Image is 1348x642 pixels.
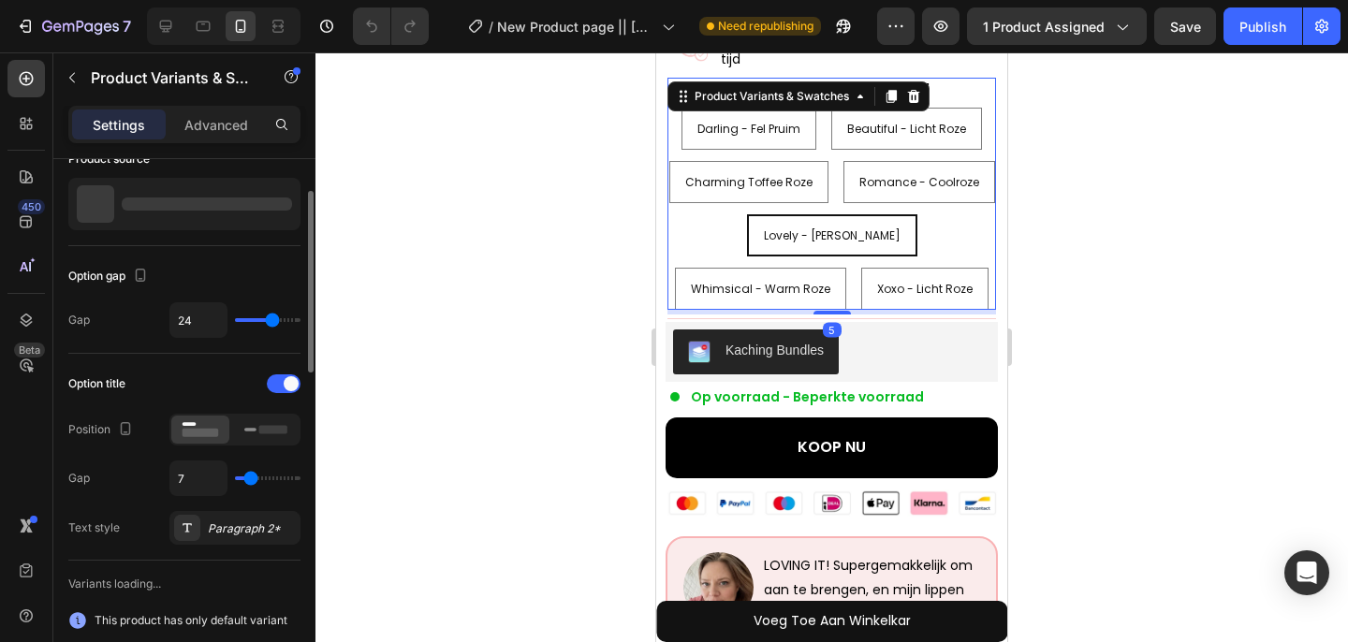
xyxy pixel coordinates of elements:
[68,519,120,536] div: Text style
[7,7,139,45] button: 7
[1154,7,1216,45] button: Save
[91,66,250,89] p: Product Variants & Swatches
[1223,7,1302,45] button: Publish
[967,7,1147,45] button: 1 product assigned
[170,303,227,337] input: Auto
[68,264,152,289] div: Option gap
[68,417,137,443] div: Position
[497,17,654,36] span: New Product page || [PERSON_NAME]
[95,611,287,630] span: This product has only default variant
[170,461,227,495] input: Auto
[1284,550,1329,595] div: Open Intercom Messenger
[68,470,90,487] div: Gap
[68,375,125,392] div: Option title
[353,7,429,45] div: Undo/Redo
[1239,17,1286,36] div: Publish
[14,343,45,357] div: Beta
[93,115,145,135] p: Settings
[718,18,813,35] span: Need republishing
[68,576,300,592] div: Variants loading...
[983,17,1105,36] span: 1 product assigned
[489,17,493,36] span: /
[123,15,131,37] p: 7
[68,151,150,168] div: Product source
[208,520,296,537] div: Paragraph 2*
[68,312,90,328] div: Gap
[184,115,248,135] p: Advanced
[656,52,1007,642] iframe: Design area
[18,199,45,214] div: 450
[1170,19,1201,35] span: Save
